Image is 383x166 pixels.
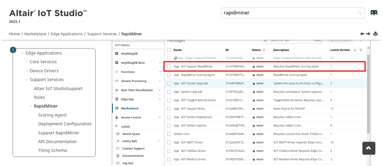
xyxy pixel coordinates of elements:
span: Collapse RapidMiner [29,103,34,109]
a: Thing Schema [38,147,67,154]
a: Go to index terms page [361,12,374,19]
a: Scoring Agent [38,112,67,118]
button: Search [350,8,366,19]
a: Device Drivers [30,68,59,74]
button: Toggle publishing table of content [10,47,16,53]
a: Core Services [30,59,57,65]
img: Altair IoT Studio [9,9,88,18]
a: Edge Applications [51,31,83,37]
button: Print this page [374,30,378,38]
a: Support Services [87,31,117,37]
span: Altair IoT Studio [34,86,66,92]
a: Previous topic: Rules [360,31,365,38]
a: Marketplace [24,31,46,37]
span: Expand Core Services [25,59,30,65]
span: Expand Device Drivers [25,68,30,74]
a: API Documentation [38,139,77,145]
a: Next topic: Scoring Agent [366,31,371,38]
a: Deployment Configuration [38,121,92,127]
a: Rules [34,94,45,101]
span: Collapse Support Services [25,77,30,83]
a: Support RapidMiner [38,130,79,136]
span: Collapse Edge Applications [21,50,26,56]
p: 2025.1 [9,19,88,24]
a: RapidMiner [121,31,142,37]
a: RapidMiner [34,103,58,109]
a: Support Services [30,77,64,83]
a: Execute Action Using Rule [38,156,91,163]
a: Altair IoT StudioSupport [34,86,83,92]
input: Search query [221,8,365,18]
a: Home [9,31,20,37]
a: Edge Applications [26,50,62,56]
